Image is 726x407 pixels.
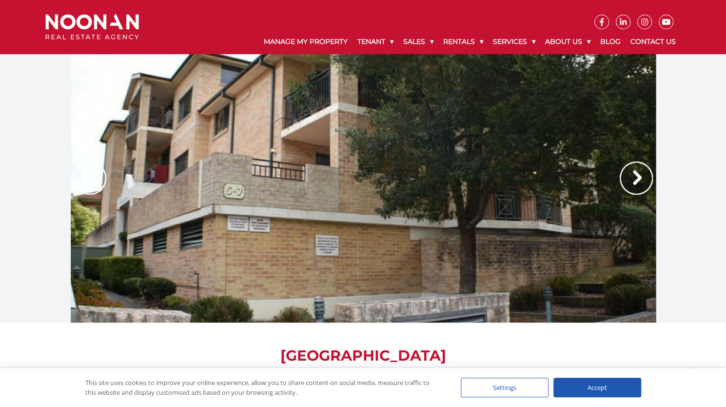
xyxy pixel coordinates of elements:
img: Noonan Real Estate Agency [45,14,139,40]
div: Accept [553,378,641,397]
h1: [GEOGRAPHIC_DATA] [71,347,656,365]
div: This site uses cookies to improve your online experience, allow you to share content on social me... [85,378,441,397]
a: About Us [540,29,595,54]
a: Contact Us [626,29,681,54]
a: Sales [398,29,438,54]
a: Services [488,29,540,54]
a: Tenant [353,29,398,54]
div: Settings [461,378,549,397]
a: Blog [595,29,626,54]
img: Arrow slider [620,162,653,195]
a: Manage My Property [259,29,353,54]
a: Rentals [438,29,488,54]
img: Arrow slider [73,162,106,195]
